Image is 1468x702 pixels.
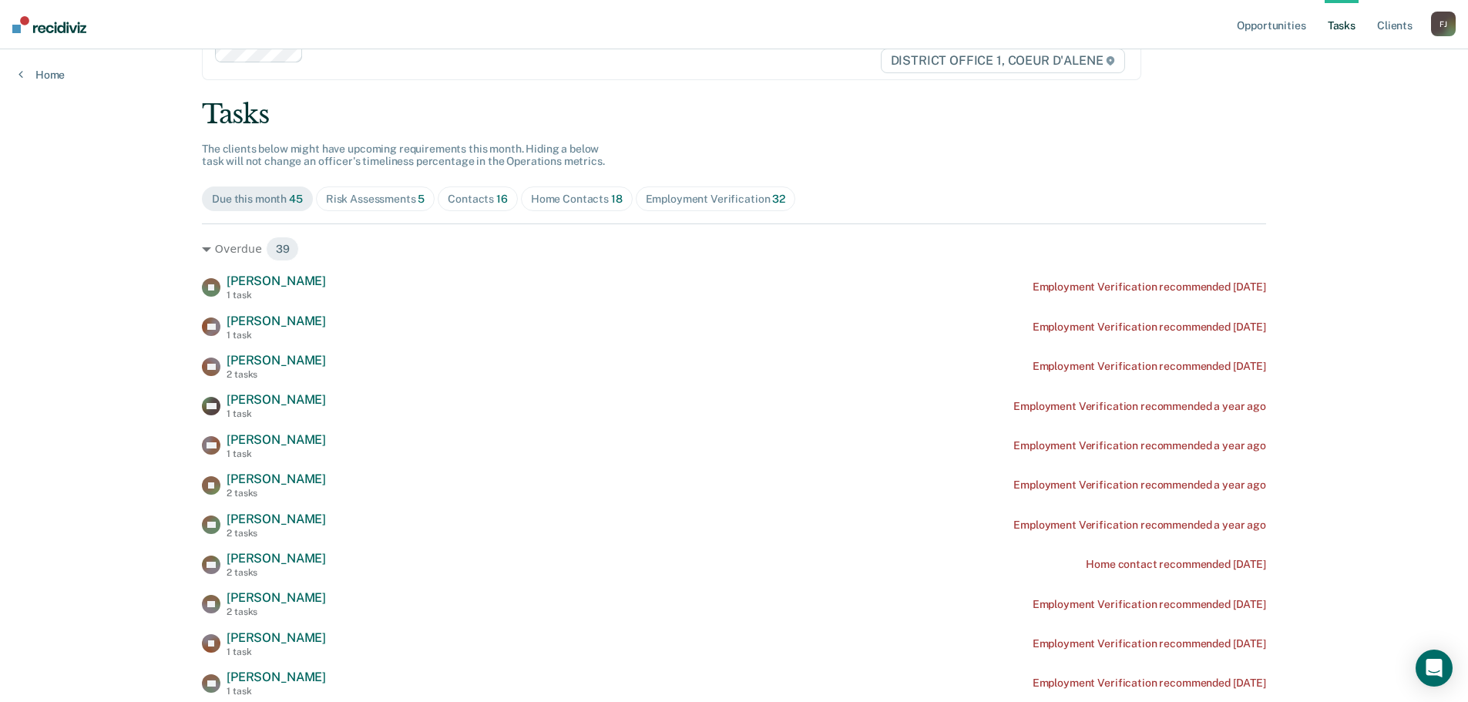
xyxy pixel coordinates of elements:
span: 45 [289,193,303,205]
div: F J [1431,12,1456,36]
div: 1 task [227,330,326,341]
div: Home Contacts [531,193,623,206]
div: Risk Assessments [326,193,425,206]
div: 2 tasks [227,567,326,578]
span: [PERSON_NAME] [227,512,326,526]
span: [PERSON_NAME] [227,314,326,328]
span: [PERSON_NAME] [227,472,326,486]
span: [PERSON_NAME] [227,274,326,288]
div: Employment Verification recommended a year ago [1013,519,1266,532]
div: Employment Verification recommended [DATE] [1033,637,1266,650]
div: Contacts [448,193,508,206]
span: 5 [418,193,425,205]
span: [PERSON_NAME] [227,353,326,368]
div: 1 task [227,686,326,697]
span: [PERSON_NAME] [227,551,326,566]
span: [PERSON_NAME] [227,670,326,684]
div: Employment Verification recommended a year ago [1013,400,1266,413]
span: 39 [266,237,300,261]
div: 2 tasks [227,528,326,539]
div: Overdue 39 [202,237,1266,261]
div: Home contact recommended [DATE] [1086,558,1266,571]
div: 2 tasks [227,488,326,499]
div: Tasks [202,99,1266,130]
div: Employment Verification recommended [DATE] [1033,677,1266,690]
span: The clients below might have upcoming requirements this month. Hiding a below task will not chang... [202,143,605,168]
div: 1 task [227,448,326,459]
a: Home [18,68,65,82]
button: FJ [1431,12,1456,36]
span: [PERSON_NAME] [227,590,326,605]
div: 2 tasks [227,369,326,380]
div: Employment Verification recommended [DATE] [1033,598,1266,611]
div: 1 task [227,408,326,419]
div: Employment Verification [646,193,785,206]
div: Employment Verification recommended [DATE] [1033,360,1266,373]
span: [PERSON_NAME] [227,432,326,447]
div: Employment Verification recommended a year ago [1013,479,1266,492]
span: [PERSON_NAME] [227,630,326,645]
div: Employment Verification recommended [DATE] [1033,321,1266,334]
span: 32 [772,193,785,205]
div: 2 tasks [227,606,326,617]
img: Recidiviz [12,16,86,33]
div: Due this month [212,193,303,206]
span: [PERSON_NAME] [227,392,326,407]
span: 16 [496,193,508,205]
span: 18 [611,193,623,205]
div: Open Intercom Messenger [1416,650,1453,687]
span: DISTRICT OFFICE 1, COEUR D'ALENE [881,49,1126,73]
div: Employment Verification recommended a year ago [1013,439,1266,452]
div: Employment Verification recommended [DATE] [1033,280,1266,294]
div: 1 task [227,647,326,657]
div: 1 task [227,290,326,301]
